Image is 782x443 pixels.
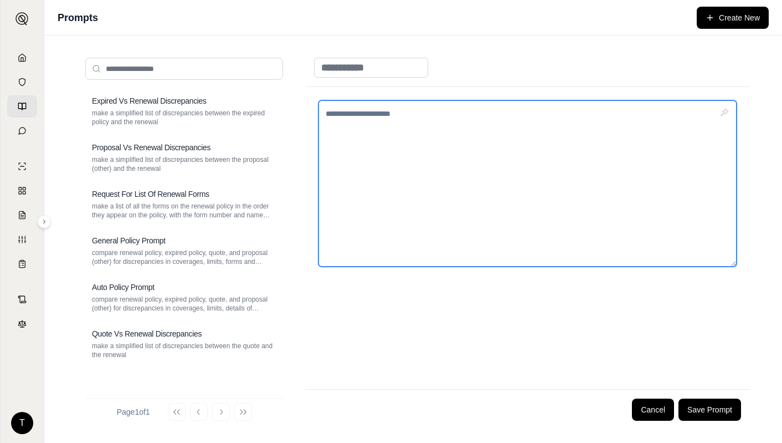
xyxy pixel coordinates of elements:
div: Page 1 of 1 [117,406,150,417]
h3: Proposal Vs Renewal Discrepancies [92,142,210,153]
a: Legal Search Engine [7,313,37,335]
div: T [11,412,33,434]
button: Cancel [632,399,674,421]
button: Save Prompt [678,399,741,421]
img: Expand sidebar [16,12,29,26]
a: Policy Comparisons [7,180,37,202]
button: Create New [697,7,769,29]
h3: Expired Vs Renewal Discrepancies [92,95,207,106]
button: Expand sidebar [11,8,33,30]
a: Chat [7,120,37,142]
a: Contract Analysis [7,288,37,310]
p: make a simplified list of discrepancies between the proposal (other) and the renewal [92,155,276,173]
h3: Auto Policy Prompt [92,282,155,293]
p: make a simplified list of discrepancies between the expired policy and the renewal [92,109,276,126]
p: compare renewal policy, expired policy, quote, and proposal (other) for discrepancies in coverage... [92,248,276,266]
a: Home [7,47,37,69]
p: make a list of all the forms on the renewal policy in the order they appear on the policy, with t... [92,202,276,220]
h3: General Policy Prompt [92,235,166,246]
p: compare renewal policy, expired policy, quote, and proposal (other) for discrepancies in coverage... [92,295,276,313]
a: Claim Coverage [7,204,37,226]
h3: Request For List Of Renewal Forms [92,189,209,200]
button: Expand sidebar [38,215,51,228]
h3: Quote Vs Renewal Discrepancies [92,328,202,339]
p: make a simplified list of discrepancies between the quote and the renewal [92,342,276,359]
a: Single Policy [7,155,37,177]
a: Coverage Table [7,253,37,275]
a: Documents Vault [7,71,37,93]
h1: Prompts [58,10,98,26]
a: Prompt Library [7,95,37,118]
a: Custom Report [7,228,37,251]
